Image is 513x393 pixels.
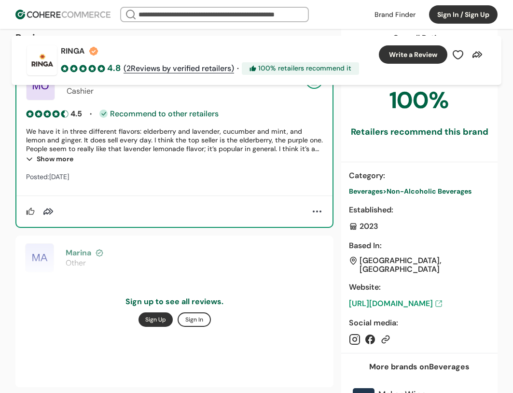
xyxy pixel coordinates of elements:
div: 2023 [349,221,490,232]
span: Non-Alcoholic Beverages [387,187,471,196]
a: [URL][DOMAIN_NAME] [349,298,490,309]
span: Beverages [349,187,383,196]
div: We have it in three different flavors: elderberry and lavender, cucumber and mint, and lemon and ... [26,127,323,153]
div: Overall Rating [393,32,446,44]
div: Website : [349,281,490,293]
button: Sign In / Sign Up [429,5,498,24]
button: Sign Up [139,312,173,327]
a: Beverages>Non-Alcoholic Beverages [349,186,490,196]
span: • [90,110,92,118]
div: More brands on Beverages [369,361,470,373]
div: Based In : [349,240,490,252]
div: Show more [26,153,323,165]
div: Recommend to other retailers [99,110,219,118]
div: Retailers recommend this brand [351,126,488,139]
img: Cohere Logo [15,10,111,19]
div: Posted: [DATE] [26,172,323,181]
div: [GEOGRAPHIC_DATA], [GEOGRAPHIC_DATA] [360,256,490,274]
div: Established : [349,204,490,216]
div: 4.5 [70,108,82,119]
b: Reviews [15,31,54,44]
span: > [383,187,387,196]
div: Social media : [349,317,490,329]
button: Sign In [178,312,211,327]
div: 100 % [389,83,449,118]
p: Sign up to see all reviews. [125,296,223,308]
div: Cashier [67,86,294,96]
div: Category : [349,170,490,182]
